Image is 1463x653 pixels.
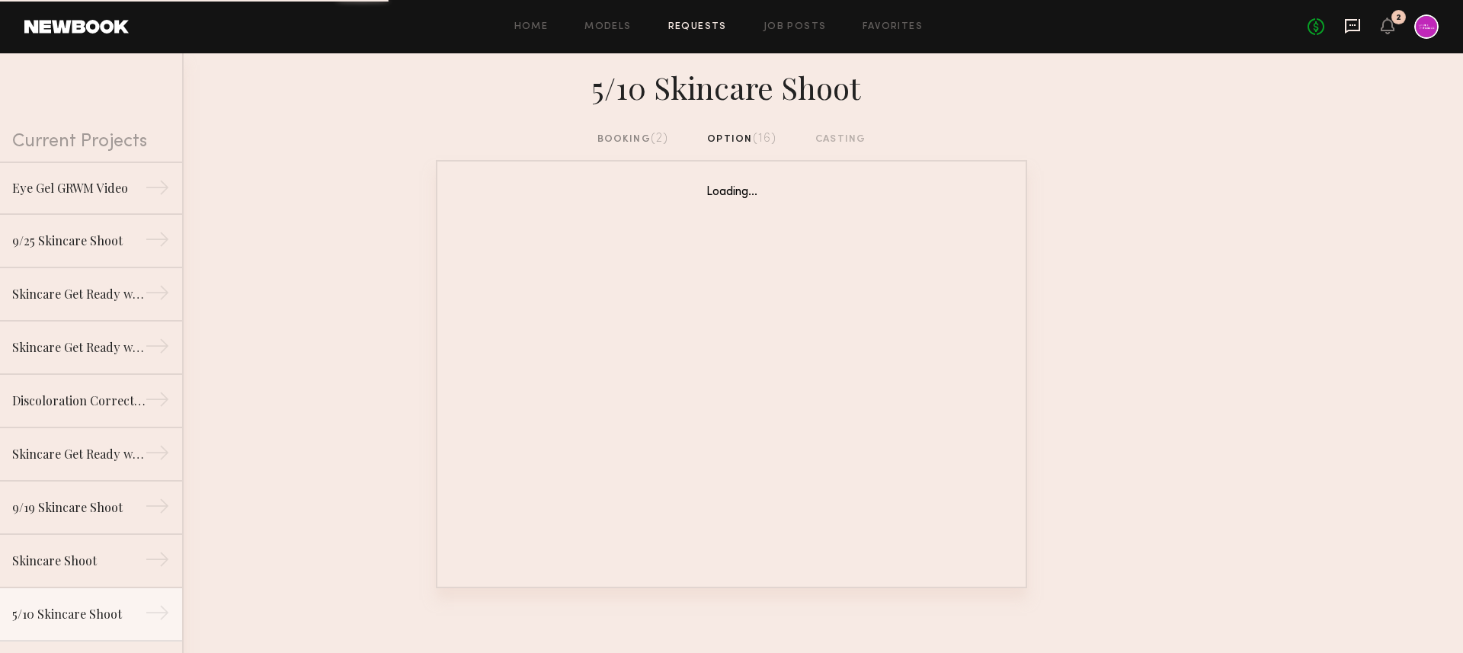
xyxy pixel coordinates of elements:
[12,392,145,410] div: Discoloration Correcting Serum GRWM Video
[12,232,145,250] div: 9/25 Skincare Shoot
[651,133,669,145] span: (2)
[12,552,145,570] div: Skincare Shoot
[584,22,631,32] a: Models
[468,186,995,199] div: Loading...
[12,498,145,517] div: 9/19 Skincare Shoot
[597,131,669,148] div: booking
[668,22,727,32] a: Requests
[145,547,170,578] div: →
[145,175,170,206] div: →
[12,285,145,303] div: Skincare Get Ready with Me Video (Body Treatment)
[764,22,827,32] a: Job Posts
[145,440,170,471] div: →
[145,387,170,418] div: →
[145,494,170,524] div: →
[1396,14,1401,22] div: 2
[436,66,1027,107] div: 5/10 Skincare Shoot
[12,179,145,197] div: Eye Gel GRWM Video
[12,338,145,357] div: Skincare Get Ready with Me Video (Eye Gel)
[145,280,170,311] div: →
[863,22,923,32] a: Favorites
[514,22,549,32] a: Home
[145,334,170,364] div: →
[12,445,145,463] div: Skincare Get Ready with Me Video
[145,600,170,631] div: →
[12,605,145,623] div: 5/10 Skincare Shoot
[145,227,170,258] div: →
